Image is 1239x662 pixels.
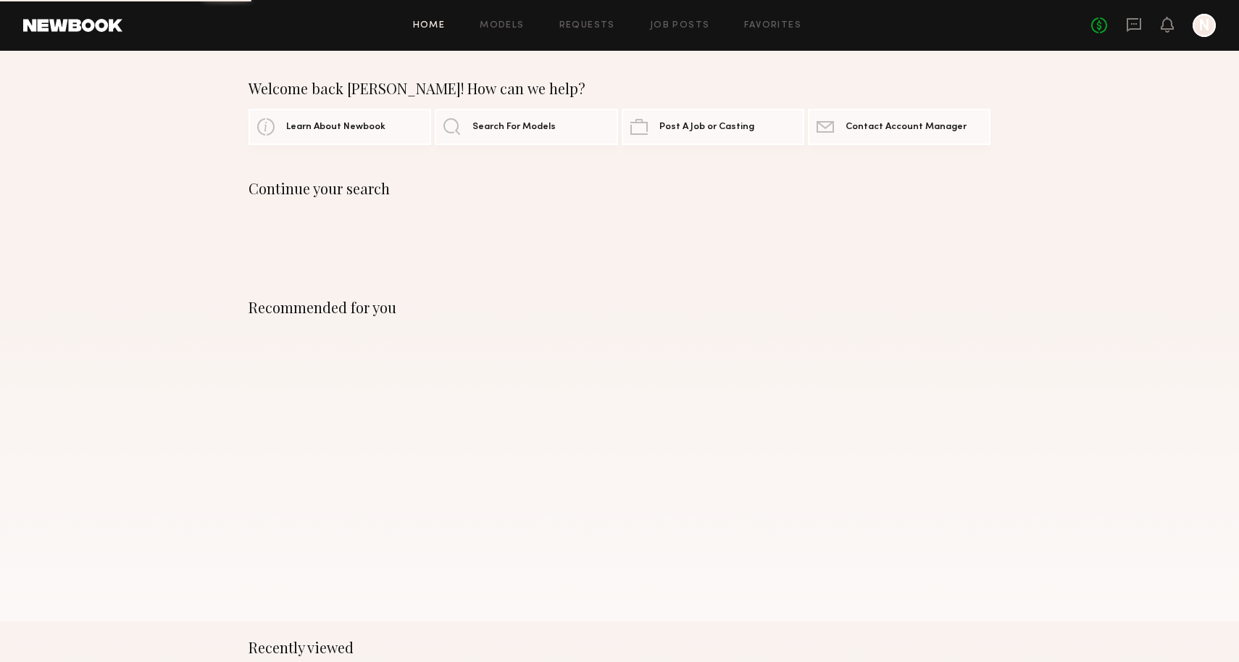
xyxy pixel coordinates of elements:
span: Learn About Newbook [286,123,385,132]
a: Job Posts [650,21,710,30]
a: Learn About Newbook [249,109,431,145]
div: Recently viewed [249,639,990,656]
span: Post A Job or Casting [659,123,754,132]
a: Post A Job or Casting [622,109,804,145]
a: Models [480,21,524,30]
div: Welcome back [PERSON_NAME]! How can we help? [249,80,990,97]
span: Search For Models [472,123,556,132]
a: Contact Account Manager [808,109,990,145]
a: Favorites [744,21,801,30]
a: Search For Models [435,109,617,145]
span: Contact Account Manager [846,123,967,132]
a: Requests [559,21,615,30]
div: Recommended for you [249,299,990,316]
div: Continue your search [249,180,990,197]
a: Home [413,21,446,30]
a: N [1193,14,1216,37]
